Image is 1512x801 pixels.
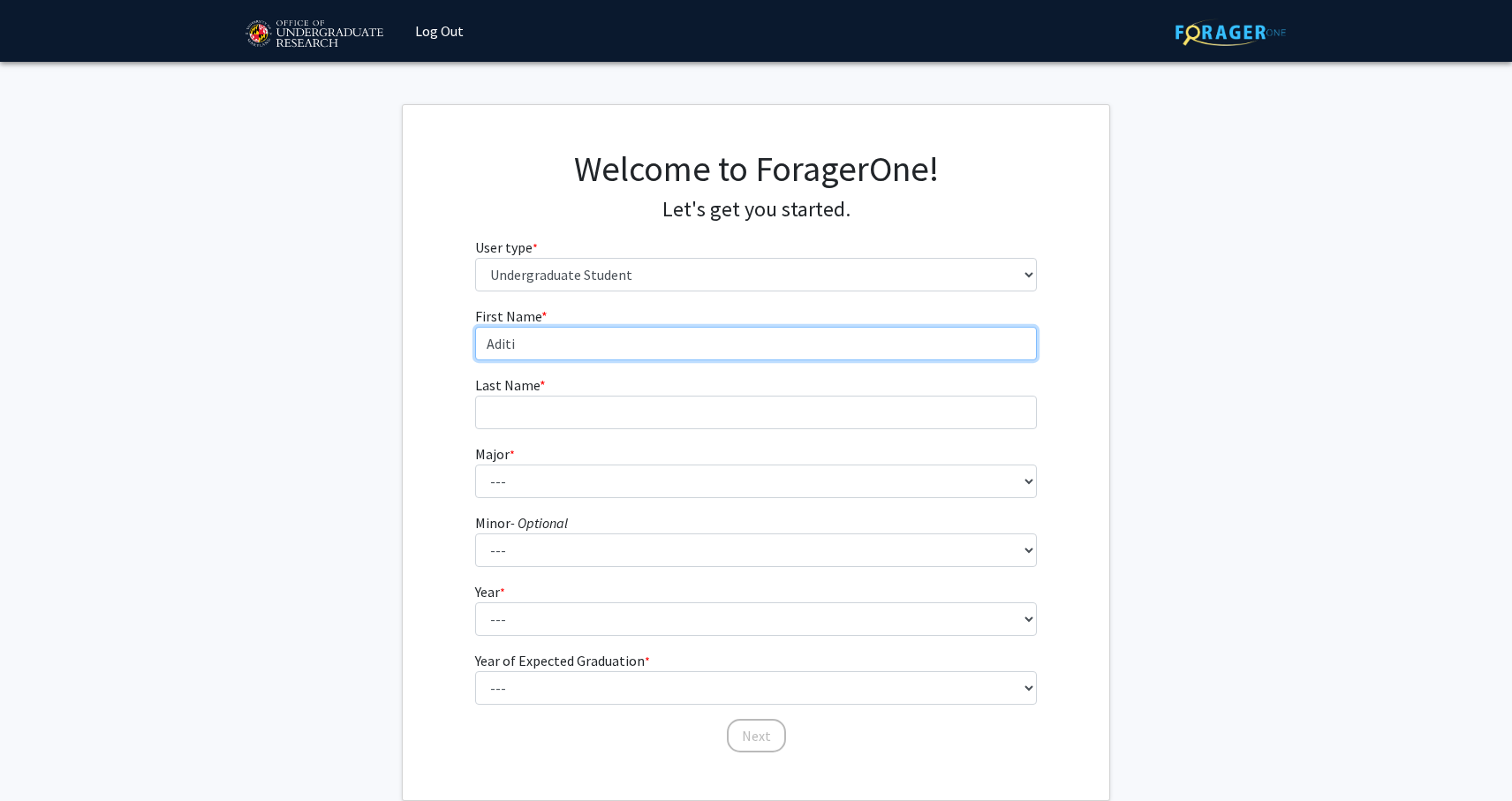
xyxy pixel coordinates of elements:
img: University of Maryland Logo [239,12,389,57]
label: Year [475,581,505,602]
img: ForagerOne Logo [1176,19,1286,46]
span: First Name [475,307,541,325]
label: Minor [475,512,568,533]
h4: Let's get you started. [475,197,1038,223]
iframe: Chat [13,722,75,788]
i: - Optional [510,514,568,532]
h1: Welcome to ForagerOne! [475,147,1038,190]
label: Major [475,443,515,465]
span: Last Name [475,376,540,394]
button: Next [727,719,786,752]
label: Year of Expected Graduation [475,650,650,671]
label: User type [475,237,538,258]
